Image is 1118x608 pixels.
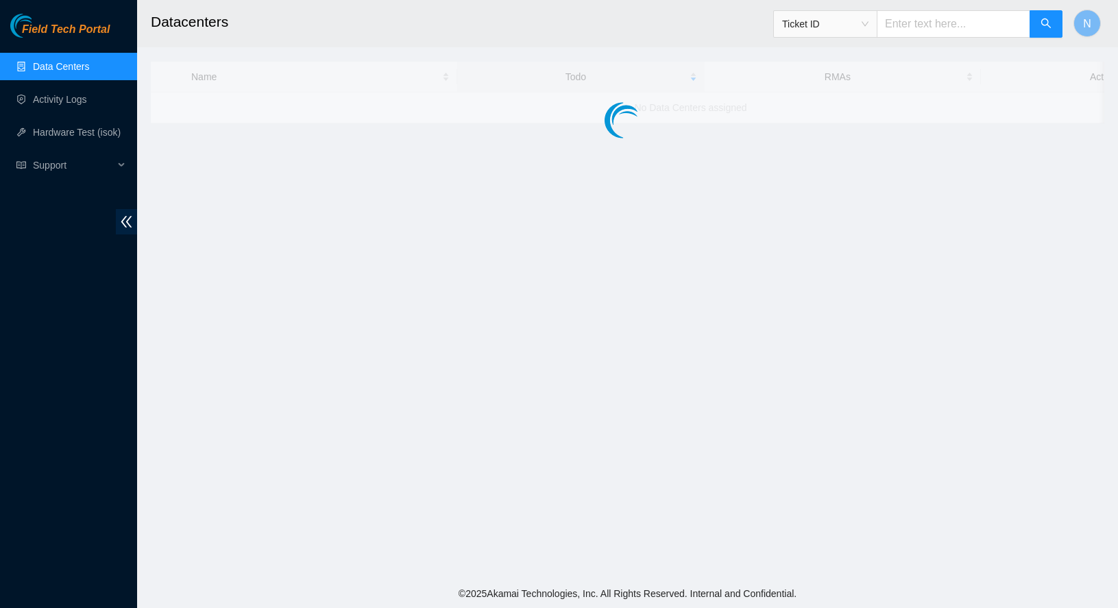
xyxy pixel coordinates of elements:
button: N [1073,10,1101,37]
a: Activity Logs [33,94,87,105]
span: Field Tech Portal [22,23,110,36]
span: Support [33,151,114,179]
span: N [1083,15,1091,32]
a: Data Centers [33,61,89,72]
span: Ticket ID [782,14,868,34]
button: search [1030,10,1062,38]
a: Akamai TechnologiesField Tech Portal [10,25,110,42]
span: search [1041,18,1052,31]
input: Enter text here... [877,10,1030,38]
span: read [16,160,26,170]
footer: © 2025 Akamai Technologies, Inc. All Rights Reserved. Internal and Confidential. [137,579,1118,608]
img: Akamai Technologies [10,14,69,38]
a: Hardware Test (isok) [33,127,121,138]
span: double-left [116,209,137,234]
